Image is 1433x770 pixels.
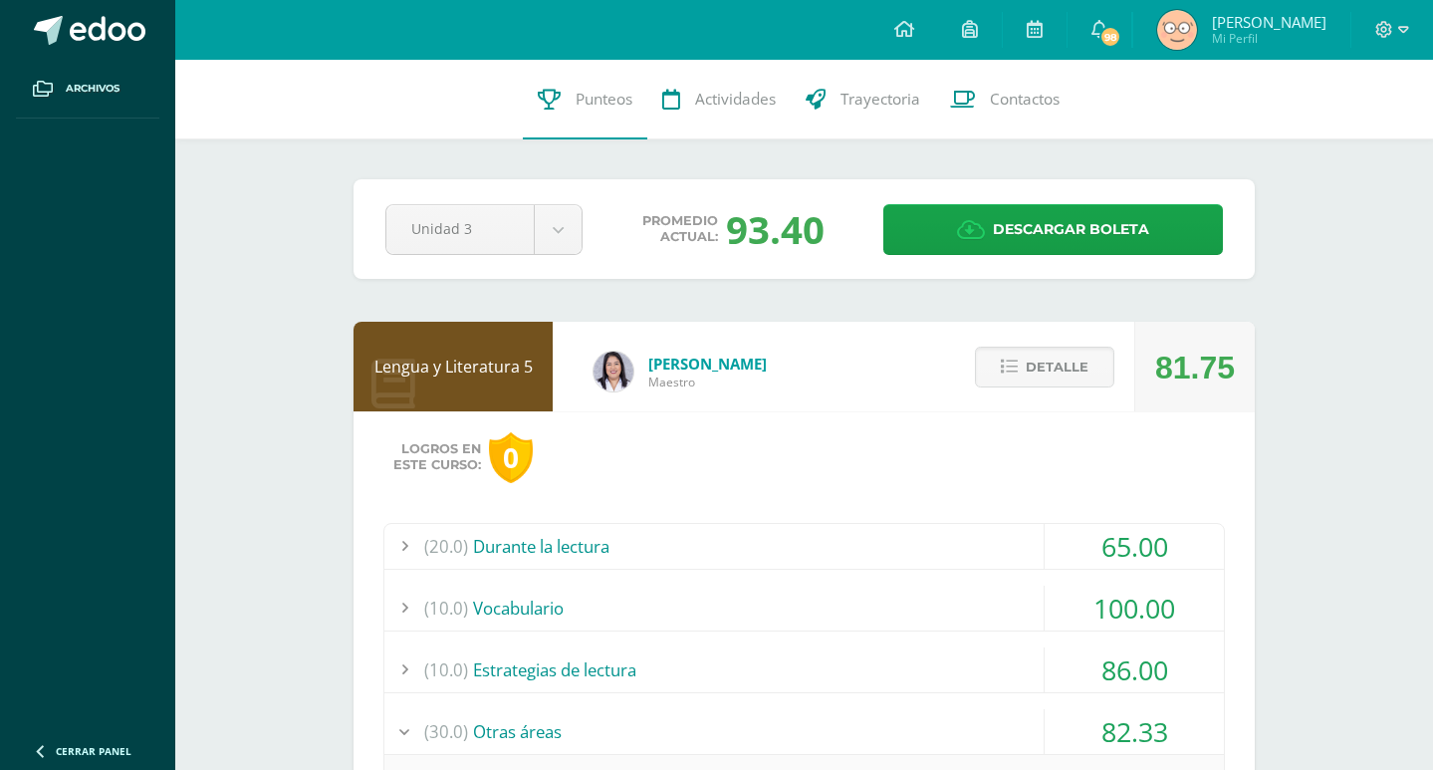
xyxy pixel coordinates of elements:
div: Otras áreas [384,709,1224,754]
span: [PERSON_NAME] [1212,12,1326,32]
div: Lengua y Literatura 5 [354,322,553,411]
span: (10.0) [424,586,468,631]
span: 98 [1099,26,1121,48]
div: 65.00 [1045,524,1224,569]
span: [PERSON_NAME] [648,354,767,374]
img: fd1196377973db38ffd7ffd912a4bf7e.png [594,352,633,391]
span: Mi Perfil [1212,30,1326,47]
span: Contactos [990,89,1060,110]
div: 81.75 [1155,323,1235,412]
a: Unidad 3 [386,205,582,254]
a: Archivos [16,60,159,119]
div: Vocabulario [384,586,1224,631]
span: Actividades [695,89,776,110]
a: Contactos [935,60,1075,139]
span: Descargar boleta [993,205,1149,254]
span: Punteos [576,89,632,110]
span: Maestro [648,374,767,390]
span: Promedio actual: [642,213,718,245]
img: d16b1e7981894d42e67b8a02ca8f59c5.png [1157,10,1197,50]
div: Durante la lectura [384,524,1224,569]
button: Detalle [975,347,1114,387]
a: Actividades [647,60,791,139]
div: 86.00 [1045,647,1224,692]
a: Punteos [523,60,647,139]
div: 82.33 [1045,709,1224,754]
span: (30.0) [424,709,468,754]
div: 0 [489,432,533,483]
span: Detalle [1026,349,1088,385]
span: Archivos [66,81,119,97]
span: (10.0) [424,647,468,692]
span: Logros en este curso: [393,441,481,473]
span: Unidad 3 [411,205,509,252]
a: Trayectoria [791,60,935,139]
div: 100.00 [1045,586,1224,631]
span: Trayectoria [840,89,920,110]
div: Estrategias de lectura [384,647,1224,692]
div: 93.40 [726,203,825,255]
span: Cerrar panel [56,744,131,758]
a: Descargar boleta [883,204,1223,255]
span: (20.0) [424,524,468,569]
